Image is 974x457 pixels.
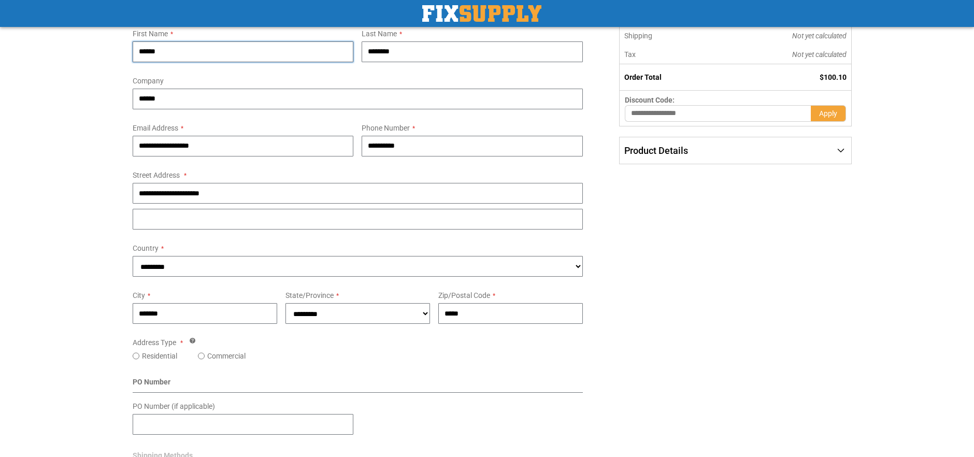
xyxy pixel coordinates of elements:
strong: Order Total [624,73,662,81]
span: Address Type [133,338,176,347]
span: Street Address [133,171,180,179]
span: Apply [819,109,837,118]
span: Phone Number [362,124,410,132]
label: Residential [142,351,177,361]
span: Last Name [362,30,397,38]
label: Commercial [207,351,246,361]
span: State/Province [285,291,334,299]
span: Email Address [133,124,178,132]
span: Not yet calculated [792,50,847,59]
a: store logo [422,5,541,22]
span: Shipping [624,32,652,40]
th: Tax [619,45,722,64]
span: Not yet calculated [792,32,847,40]
span: PO Number (if applicable) [133,402,215,410]
span: Discount Code: [625,96,675,104]
span: Zip/Postal Code [438,291,490,299]
span: Company [133,77,164,85]
span: City [133,291,145,299]
span: $100.10 [820,73,847,81]
button: Apply [811,105,846,122]
img: Fix Industrial Supply [422,5,541,22]
span: Country [133,244,159,252]
span: Product Details [624,145,688,156]
span: First Name [133,30,168,38]
div: PO Number [133,377,583,393]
